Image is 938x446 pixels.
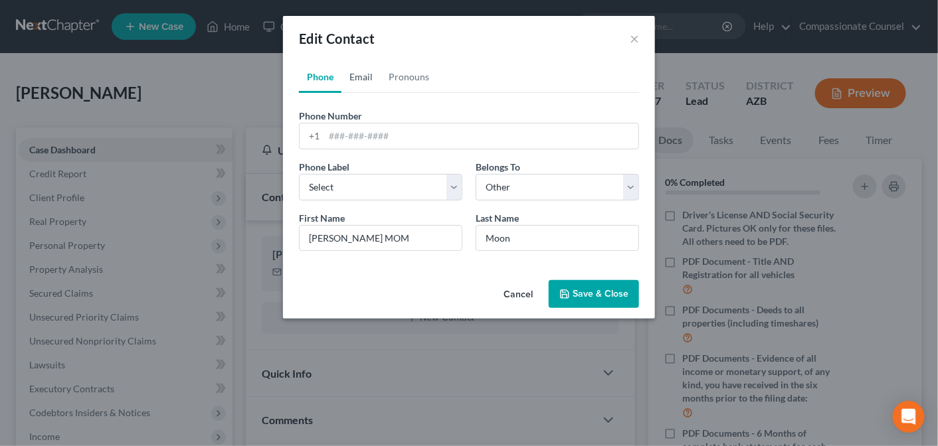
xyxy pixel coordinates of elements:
a: Phone [299,61,341,93]
button: Save & Close [549,280,639,308]
span: Phone Number [299,110,362,121]
span: Belongs To [476,161,520,173]
div: Open Intercom Messenger [893,401,925,433]
span: Edit Contact [299,31,375,46]
button: Cancel [493,281,543,308]
input: Enter First Name [300,226,462,251]
button: × [630,31,639,46]
span: Phone Label [299,161,349,173]
div: +1 [300,123,324,149]
input: ###-###-#### [324,123,638,149]
a: Email [341,61,381,93]
span: First Name [299,212,345,224]
input: Enter Last Name [476,226,638,251]
span: Last Name [476,212,519,224]
a: Pronouns [381,61,437,93]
